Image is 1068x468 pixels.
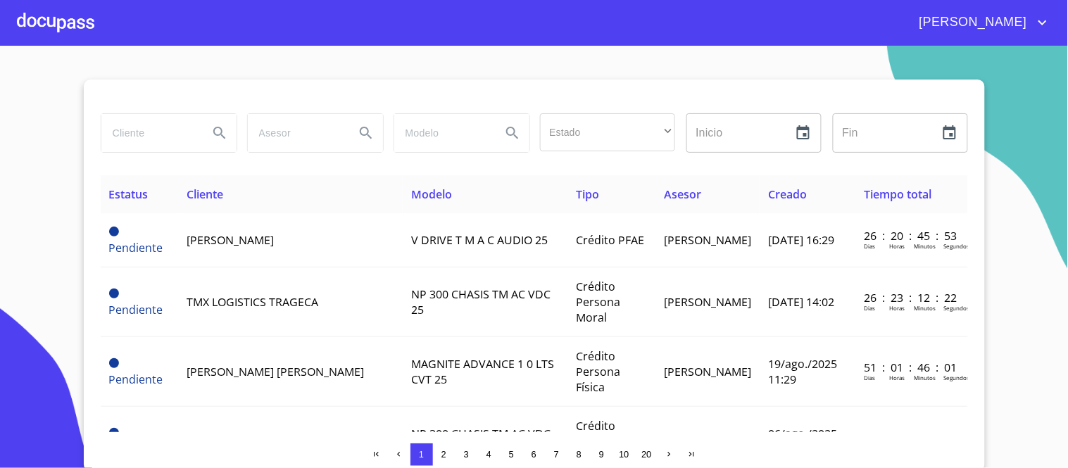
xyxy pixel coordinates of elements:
span: 20 [641,449,651,460]
button: 5 [501,443,523,466]
span: [PERSON_NAME] [187,232,274,248]
button: 20 [636,443,658,466]
div: ​ [540,113,675,151]
p: Horas [889,242,905,250]
p: Minutos [914,242,936,250]
p: Horas [889,304,905,312]
span: [PERSON_NAME] [664,364,751,379]
span: [PERSON_NAME] [664,294,751,310]
p: Segundos [943,242,969,250]
span: Tipo [576,186,599,202]
button: 2 [433,443,456,466]
button: account of current user [909,11,1051,34]
button: 3 [456,443,478,466]
span: Creado [768,186,807,202]
span: 4 [486,449,491,460]
span: [PERSON_NAME] [909,11,1034,34]
p: Horas [889,374,905,381]
span: MAGNITE ADVANCE 1 0 LTS CVT 25 [411,356,554,387]
button: 9 [591,443,613,466]
span: TMX LOGISTICS TRAGECA [187,294,318,310]
input: search [394,114,490,152]
span: [PERSON_NAME] [PERSON_NAME] [187,364,364,379]
input: search [248,114,344,152]
span: [DATE] 16:29 [768,232,834,248]
span: NP 300 CHASIS TM AC VDC 25 [411,286,551,317]
span: Estatus [109,186,149,202]
button: Search [496,116,529,150]
p: Minutos [914,374,936,381]
span: 9 [599,449,604,460]
p: Segundos [943,304,969,312]
span: 10 [619,449,629,460]
span: 6 [532,449,536,460]
span: Crédito PFAE [576,232,644,248]
button: 1 [410,443,433,466]
p: 26 : 23 : 12 : 22 [864,290,959,305]
button: 10 [613,443,636,466]
p: 63 : 17 : 34 : 33 [864,429,959,445]
p: Dias [864,374,875,381]
span: 7 [554,449,559,460]
span: V DRIVE T M A C AUDIO 25 [411,232,548,248]
span: Modelo [411,186,452,202]
p: Segundos [943,374,969,381]
p: 26 : 20 : 45 : 53 [864,228,959,244]
span: 3 [464,449,469,460]
button: 7 [546,443,568,466]
span: Crédito Persona Moral [576,279,620,325]
span: Pendiente [109,372,163,387]
span: 8 [577,449,582,460]
span: 2 [441,449,446,460]
span: 5 [509,449,514,460]
span: Pendiente [109,302,163,317]
p: Dias [864,242,875,250]
p: 51 : 01 : 46 : 01 [864,360,959,375]
span: [PERSON_NAME] [664,232,751,248]
span: 19/ago./2025 11:29 [768,356,837,387]
span: 06/ago./2025 19:40 [768,426,837,457]
span: Pendiente [109,358,119,368]
button: Search [349,116,383,150]
button: 4 [478,443,501,466]
input: search [101,114,197,152]
span: Pendiente [109,428,119,438]
span: NP 300 CHASIS TM AC VDC 25 [411,426,551,457]
span: Pendiente [109,240,163,255]
span: Crédito Persona Física [576,348,620,395]
button: Search [203,116,237,150]
span: Asesor [664,186,701,202]
button: 8 [568,443,591,466]
span: Pendiente [109,289,119,298]
p: Dias [864,304,875,312]
p: Minutos [914,304,936,312]
button: 6 [523,443,546,466]
span: 1 [419,449,424,460]
span: [DATE] 14:02 [768,294,834,310]
span: Cliente [187,186,223,202]
span: Crédito Persona Física [576,418,620,464]
span: Tiempo total [864,186,931,202]
span: Pendiente [109,227,119,236]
